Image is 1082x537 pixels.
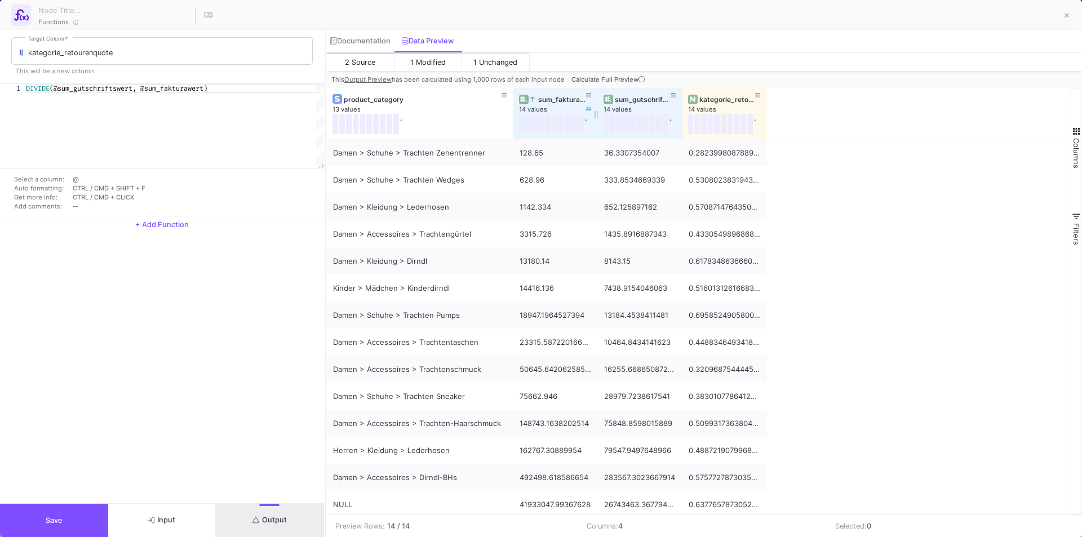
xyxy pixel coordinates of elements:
span: -- [73,202,78,210]
div: 10464.8434141623 [604,329,676,356]
div: Damen > Schuhe > Trachten Sneaker [333,383,507,410]
span: Functions [38,17,69,26]
div: 128.65 [520,140,592,166]
td: Selected: [827,515,1075,537]
img: function-ui.svg [14,8,29,23]
span: 1 Unchanged [473,58,517,66]
div: 0.6958524905800447 [689,302,761,329]
div: 0.5160131261668384 [689,275,761,301]
div: Herren > Kleidung > Lederhosen [333,437,507,464]
div: 283567.3023667914 [604,464,676,491]
div: . [585,114,587,134]
div: 1142.334 [520,194,592,220]
span: Calculate Full Preview [571,76,647,83]
div: 50645.64206258581 [520,356,592,383]
div: 14 values [519,105,604,114]
div: 333.8534669339 [604,167,676,193]
div: 0.6377657873052189 [689,491,761,518]
span: @ [73,175,79,183]
div: . [669,114,671,134]
span: Filters [1072,223,1081,245]
div: 13184.4538411481 [604,302,676,329]
td: Add comments: [11,202,70,211]
span: Output [252,516,287,524]
div: 28979.7238617541 [604,383,676,410]
div: 13 values [332,105,508,114]
div: 628.96 [520,167,592,193]
div: 1435.8916887343 [604,221,676,247]
button: Output [216,504,324,537]
b: / 14 [397,521,410,531]
div: 36.3307354007 [604,140,676,166]
div: 26743463.367794484 [604,491,676,518]
div: product_category [344,95,502,104]
button: Input [108,504,216,537]
div: 8143.15 [604,248,676,274]
div: 3315.726 [520,221,592,247]
b: 14 [387,521,395,531]
span: + Add Function [135,220,189,229]
u: Output Preview [344,76,392,83]
img: columns.svg [17,50,25,57]
div: 41933047.99367628 [520,491,592,518]
div: Damen > Accessoires > Trachtengürtel [333,221,507,247]
div: 0.32096875444453865 [689,356,761,383]
button: 2 Source [327,52,394,71]
span: CTRL / CMD + CLICK [73,193,134,201]
td: Get more info: [11,193,70,202]
div: 0.6178348636660915 [689,248,761,274]
td: Select a column: [11,175,70,184]
div: 13180.14 [520,248,592,274]
span: 1 Modified [410,58,446,66]
b: 4 [618,522,623,530]
span: DIVIDE [26,84,50,93]
div: 18947.1964527394 [520,302,592,329]
div: 75848.8598015889 [604,410,676,437]
div: 0.4488346493418346 [689,329,761,356]
div: Damen > Kleidung > Lederhosen [333,194,507,220]
div: Documentation [330,37,390,46]
div: 23315.587220166297 [520,329,592,356]
div: 79547.9497648966 [604,437,676,464]
div: Kinder > Mädchen > Kinderdirndl [333,275,507,301]
div: sum_gutschriftswert [615,95,671,104]
button: 1 Modified [394,52,462,71]
p: This will be a new column [11,66,313,76]
div: 0.5099317363804929 [689,410,761,437]
div: Damen > Accessoires > Trachtentaschen [333,329,507,356]
div: sum_fakturawert [530,95,586,104]
div: 0.5757727873035615 [689,464,761,491]
span: CTRL / CMD + SHIFT + F [73,184,145,192]
div: 7438.9154046063 [604,275,676,301]
td: Columns: [578,515,827,537]
div: 652.125897162 [604,194,676,220]
span: 2 Source [345,58,375,66]
div: 492498.618586654 [520,464,592,491]
div: Damen > Schuhe > Trachten Zehentrenner [333,140,507,166]
span: Input [148,516,175,524]
span: Columns [1072,138,1081,168]
button: Calculate Full Preview [569,71,649,88]
div: This has been calculated using 1,000 rows of each input node [331,75,567,84]
div: 0.48872190799685467 [689,437,761,464]
span: Save [46,516,63,525]
div: NULL [333,491,507,518]
div: Damen > Accessoires > Trachtenschmuck [333,356,507,383]
span: (@sum_gutschriftswert, @sum_fakturawert) [50,84,207,93]
div: 16255.668650872103 [604,356,676,383]
div: . [754,114,756,134]
div: 0.38301077864129296 [689,383,761,410]
div: 0.5308023831943207 [689,167,761,193]
div: Damen > Accessoires > Dirndl-BHs [333,464,507,491]
div: kategorie_retourenquote [699,95,755,104]
div: . [400,114,402,134]
div: 0.2823998087889623 [689,140,761,166]
div: 75662.946 [520,383,592,410]
div: 14 values [604,105,688,114]
div: Preview Rows: [335,521,385,531]
button: 1 Unchanged [462,52,530,71]
b: 0 [867,522,871,530]
button: Hotkeys List [197,4,220,26]
div: Damen > Kleidung > Dirndl [333,248,507,274]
